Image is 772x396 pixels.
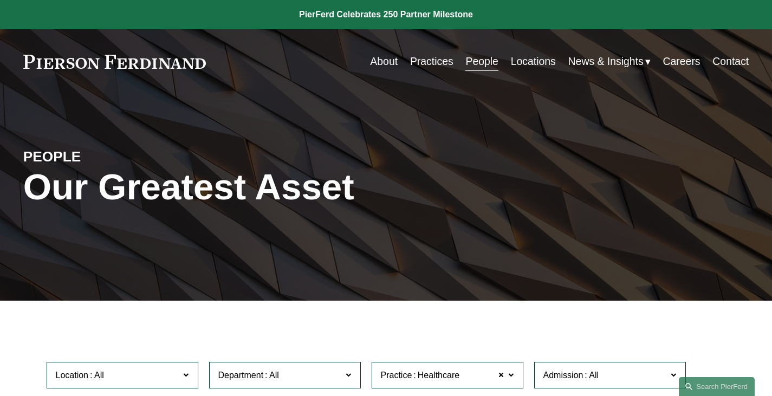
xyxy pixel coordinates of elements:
a: Locations [511,51,556,72]
a: Careers [663,51,700,72]
a: Contact [712,51,749,72]
span: Healthcare [418,368,459,382]
span: News & Insights [568,52,644,71]
a: folder dropdown [568,51,651,72]
span: Admission [543,371,583,380]
h4: PEOPLE [23,148,205,166]
span: Department [218,371,264,380]
span: Practice [381,371,412,380]
span: Location [56,371,89,380]
a: About [370,51,398,72]
h1: Our Greatest Asset [23,166,507,208]
a: People [465,51,498,72]
a: Search this site [679,377,755,396]
a: Practices [410,51,453,72]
